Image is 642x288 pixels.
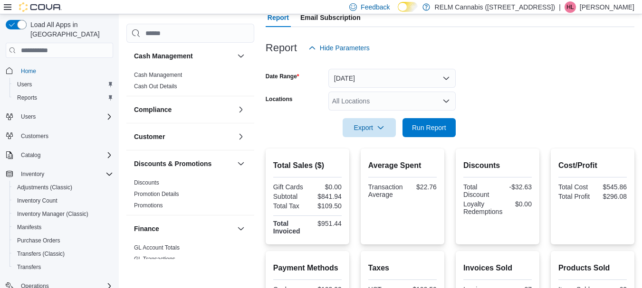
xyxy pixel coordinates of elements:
button: Compliance [235,104,247,115]
button: Users [2,110,117,123]
span: Customers [21,132,48,140]
button: Run Report [402,118,456,137]
button: [DATE] [328,69,456,88]
button: Adjustments (Classic) [10,181,117,194]
h2: Products Sold [558,262,627,274]
a: Adjustments (Classic) [13,182,76,193]
span: Cash Management [134,71,182,79]
span: Run Report [412,123,446,132]
div: $545.86 [594,183,627,191]
span: GL Account Totals [134,244,180,251]
div: Cash Management [126,69,254,96]
div: Finance [126,242,254,269]
span: Report [268,8,289,27]
button: Customer [235,131,247,142]
button: Transfers (Classic) [10,247,117,260]
span: Feedback [361,2,390,12]
button: Inventory Manager (Classic) [10,207,117,221]
span: Users [17,81,32,88]
label: Locations [266,95,293,103]
span: Manifests [13,222,113,233]
div: $109.50 [309,202,342,210]
span: Purchase Orders [17,237,60,244]
div: Total Cost [558,183,591,191]
a: Customers [17,130,52,142]
button: Hide Parameters [305,38,374,57]
div: $0.00 [506,200,532,208]
span: Adjustments (Classic) [17,184,72,191]
span: HL [566,1,574,13]
a: GL Transactions [134,256,175,262]
span: Promotion Details [134,190,179,198]
div: $296.08 [594,193,627,200]
button: Export [343,118,396,137]
a: Users [13,79,36,90]
button: Compliance [134,105,233,114]
a: Transfers (Classic) [13,248,68,260]
span: Inventory Count [17,197,57,204]
div: Total Profit [558,193,591,200]
button: Inventory [2,167,117,181]
button: Users [10,78,117,91]
div: Subtotal [273,193,306,200]
button: Purchase Orders [10,234,117,247]
span: Email Subscription [300,8,361,27]
h2: Payment Methods [273,262,342,274]
a: Inventory Manager (Classic) [13,208,92,220]
button: Manifests [10,221,117,234]
span: Home [21,67,36,75]
a: Promotion Details [134,191,179,197]
span: Catalog [17,149,113,161]
span: Transfers [13,261,113,273]
button: Finance [235,223,247,234]
h3: Discounts & Promotions [134,159,211,168]
span: Manifests [17,223,41,231]
h3: Customer [134,132,165,141]
div: Discounts & Promotions [126,177,254,215]
a: Inventory Count [13,195,61,206]
button: Customers [2,129,117,143]
button: Discounts & Promotions [134,159,233,168]
p: | [559,1,561,13]
h2: Invoices Sold [463,262,532,274]
button: Home [2,64,117,77]
h2: Discounts [463,160,532,171]
button: Open list of options [442,97,450,105]
span: Discounts [134,179,159,186]
span: Users [17,111,113,122]
h3: Report [266,42,297,54]
input: Dark Mode [398,2,418,12]
a: Home [17,65,40,77]
div: -$32.63 [499,183,532,191]
div: Total Discount [463,183,496,198]
div: Transaction Average [368,183,403,198]
button: Reports [10,91,117,104]
h3: Finance [134,224,159,233]
button: Cash Management [235,50,247,62]
span: Reports [13,92,113,103]
a: Manifests [13,222,45,233]
span: Purchase Orders [13,235,113,246]
p: RELM Cannabis ([STREET_ADDRESS]) [435,1,556,13]
span: Reports [17,94,37,102]
h2: Total Sales ($) [273,160,342,171]
div: Hannah Lemos [565,1,576,13]
span: Catalog [21,151,40,159]
div: $951.44 [309,220,342,227]
button: Discounts & Promotions [235,158,247,169]
a: GL Account Totals [134,244,180,251]
label: Date Range [266,73,299,80]
span: Transfers (Classic) [13,248,113,260]
a: Cash Out Details [134,83,177,90]
h3: Compliance [134,105,172,114]
span: Hide Parameters [320,43,370,53]
span: Users [21,113,36,121]
a: Purchase Orders [13,235,64,246]
a: Promotions [134,202,163,209]
button: Cash Management [134,51,233,61]
button: Users [17,111,39,122]
h2: Taxes [368,262,437,274]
